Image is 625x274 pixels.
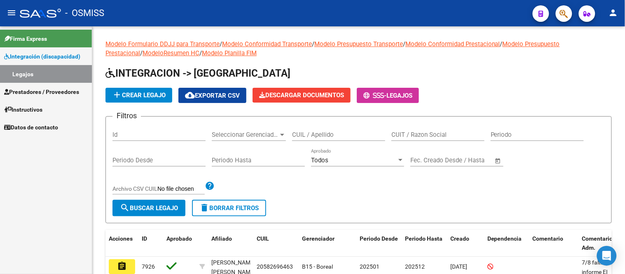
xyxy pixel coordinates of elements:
[120,203,130,213] mat-icon: search
[212,131,279,138] span: Seleccionar Gerenciador
[257,263,293,270] span: 20582696463
[7,8,16,18] mat-icon: menu
[386,92,412,99] span: Legajos
[357,88,419,103] button: -Legajos
[405,235,442,242] span: Periodo Hasta
[105,230,138,257] datatable-header-cell: Acciones
[142,263,155,270] span: 7926
[222,40,312,48] a: Modelo Conformidad Transporte
[445,157,485,164] input: End date
[4,105,42,114] span: Instructivos
[597,246,617,266] div: Open Intercom Messenger
[450,235,469,242] span: Creado
[529,230,579,257] datatable-header-cell: Comentario
[211,235,232,242] span: Afiliado
[208,230,253,257] datatable-header-cell: Afiliado
[138,230,163,257] datatable-header-cell: ID
[112,110,141,122] h3: Filtros
[302,263,333,270] span: B15 - Boreal
[259,91,344,99] span: Descargar Documentos
[4,34,47,43] span: Firma Express
[4,87,79,96] span: Prestadores / Proveedores
[360,235,398,242] span: Periodo Desde
[143,49,199,57] a: ModeloResumen HC
[356,230,402,257] datatable-header-cell: Periodo Desde
[105,40,220,48] a: Modelo Formulario DDJJ para Transporte
[299,230,356,257] datatable-header-cell: Gerenciador
[199,203,209,213] mat-icon: delete
[410,157,437,164] input: Start date
[314,40,403,48] a: Modelo Presupuesto Transporte
[4,52,80,61] span: Integración (discapacidad)
[405,40,500,48] a: Modelo Conformidad Prestacional
[405,263,425,270] span: 202512
[363,92,386,99] span: -
[4,123,58,132] span: Datos de contacto
[450,263,467,270] span: [DATE]
[112,185,157,192] span: Archivo CSV CUIL
[120,204,178,212] span: Buscar Legajo
[109,235,133,242] span: Acciones
[105,88,172,103] button: Crear Legajo
[484,230,529,257] datatable-header-cell: Dependencia
[609,8,618,18] mat-icon: person
[202,49,257,57] a: Modelo Planilla FIM
[257,235,269,242] span: CUIL
[402,230,447,257] datatable-header-cell: Periodo Hasta
[65,4,104,22] span: - OSMISS
[311,157,328,164] span: Todos
[253,88,351,103] button: Descargar Documentos
[112,90,122,100] mat-icon: add
[105,68,290,79] span: INTEGRACION -> [GEOGRAPHIC_DATA]
[157,185,205,193] input: Archivo CSV CUIL
[185,92,240,99] span: Exportar CSV
[185,90,195,100] mat-icon: cloud_download
[163,230,196,257] datatable-header-cell: Aprobado
[192,200,266,216] button: Borrar Filtros
[178,88,246,103] button: Exportar CSV
[533,235,564,242] span: Comentario
[360,263,379,270] span: 202501
[253,230,299,257] datatable-header-cell: CUIL
[142,235,147,242] span: ID
[302,235,335,242] span: Gerenciador
[199,204,259,212] span: Borrar Filtros
[487,235,522,242] span: Dependencia
[112,200,185,216] button: Buscar Legajo
[117,261,127,271] mat-icon: assignment
[447,230,484,257] datatable-header-cell: Creado
[166,235,192,242] span: Aprobado
[112,91,166,99] span: Crear Legajo
[582,235,613,251] span: Comentario Adm.
[494,156,503,166] button: Open calendar
[205,181,215,191] mat-icon: help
